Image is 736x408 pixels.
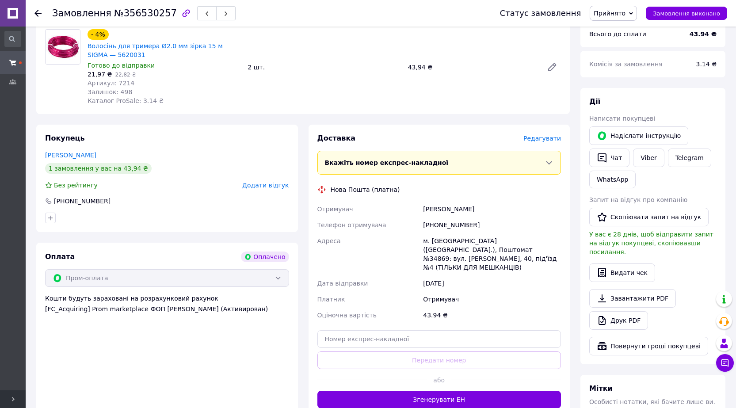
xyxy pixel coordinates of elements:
div: Нова Пошта (платна) [328,185,402,194]
span: Додати відгук [242,182,289,189]
div: 2 шт. [244,61,404,73]
div: Кошти будуть зараховані на розрахунковий рахунок [45,294,289,313]
span: Запит на відгук про компанію [589,196,687,203]
span: Дата відправки [317,280,368,287]
div: [DATE] [421,275,563,291]
span: Покупець [45,134,85,142]
div: [FC_Acquiring] Prom marketplace ФОП [PERSON_NAME] (Активирован) [45,305,289,313]
div: [PHONE_NUMBER] [421,217,563,233]
span: Замовлення [52,8,111,19]
a: [PERSON_NAME] [45,152,96,159]
div: - 4% [88,29,109,40]
button: Чат [589,149,629,167]
span: Каталог ProSale: 3.14 ₴ [88,97,164,104]
span: Отримувач [317,206,353,213]
span: Вкажіть номер експрес-накладної [325,159,449,166]
div: м. [GEOGRAPHIC_DATA] ([GEOGRAPHIC_DATA].), Поштомат №34869: вул. [PERSON_NAME], 40, під'їзд №4 (Т... [421,233,563,275]
a: Telegram [668,149,711,167]
span: У вас є 28 днів, щоб відправити запит на відгук покупцеві, скопіювавши посилання. [589,231,713,255]
span: або [427,376,451,385]
span: Дії [589,97,600,106]
a: Редагувати [543,58,561,76]
div: Повернутися назад [34,9,42,18]
span: Артикул: 7214 [88,80,134,87]
span: Прийнято [594,10,625,17]
span: Телефон отримувача [317,221,386,229]
span: Доставка [317,134,356,142]
div: 43.94 ₴ [421,307,563,323]
button: Скопіювати запит на відгук [589,208,709,226]
span: Написати покупцеві [589,115,655,122]
span: Оціночна вартість [317,312,377,319]
a: Волосінь для тримера Ø2.0 мм зірка 15 м SIGMA — 5620031 [88,42,223,58]
span: 22,82 ₴ [115,72,136,78]
a: Завантажити PDF [589,289,676,308]
a: Друк PDF [589,311,648,330]
button: Чат з покупцем [716,354,734,372]
div: Отримувач [421,291,563,307]
a: Viber [633,149,664,167]
div: Статус замовлення [500,9,581,18]
div: 43,94 ₴ [404,61,540,73]
div: Оплачено [241,252,289,262]
div: [PERSON_NAME] [421,201,563,217]
span: Редагувати [523,135,561,142]
span: 21,97 ₴ [88,71,112,78]
span: Без рейтингу [54,182,98,189]
img: Волосінь для тримера Ø2.0 мм зірка 15 м SIGMA — 5620031 [46,30,80,64]
span: Комісія за замовлення [589,61,663,68]
span: Платник [317,296,345,303]
span: Залишок: 498 [88,88,132,95]
input: Номер експрес-накладної [317,330,561,348]
button: Надіслати інструкцію [589,126,688,145]
a: WhatsApp [589,171,636,188]
span: №356530257 [114,8,177,19]
span: 3.14 ₴ [696,61,717,68]
button: Замовлення виконано [646,7,727,20]
div: [PHONE_NUMBER] [53,197,111,206]
b: 43.94 ₴ [690,31,717,38]
span: Адреса [317,237,341,244]
button: Видати чек [589,263,655,282]
button: Повернути гроші покупцеві [589,337,708,355]
span: Замовлення виконано [653,10,720,17]
span: Оплата [45,252,75,261]
span: Готово до відправки [88,62,155,69]
span: Всього до сплати [589,31,646,38]
span: Мітки [589,384,613,393]
div: 1 замовлення у вас на 43,94 ₴ [45,163,152,174]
